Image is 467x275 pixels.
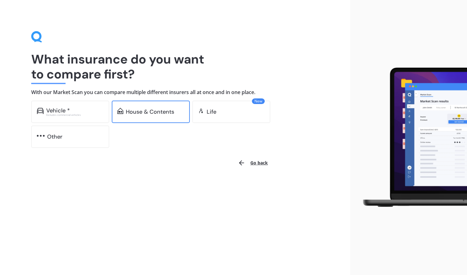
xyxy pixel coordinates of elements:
span: New [252,98,265,104]
div: Life [207,109,216,115]
img: life.f720d6a2d7cdcd3ad642.svg [198,108,204,114]
button: Go back [234,155,272,170]
div: Other [47,134,62,140]
h1: What insurance do you want to compare first? [31,52,319,82]
h4: With our Market Scan you can compare multiple different insurers all at once and in one place. [31,89,319,96]
img: other.81dba5aafe580aa69f38.svg [37,133,45,139]
img: home-and-contents.b802091223b8502ef2dd.svg [117,108,123,114]
img: car.f15378c7a67c060ca3f3.svg [37,108,44,114]
div: House & Contents [126,109,174,115]
img: laptop.webp [355,64,467,211]
div: Vehicle * [46,107,70,114]
div: Excludes commercial vehicles [46,114,104,116]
